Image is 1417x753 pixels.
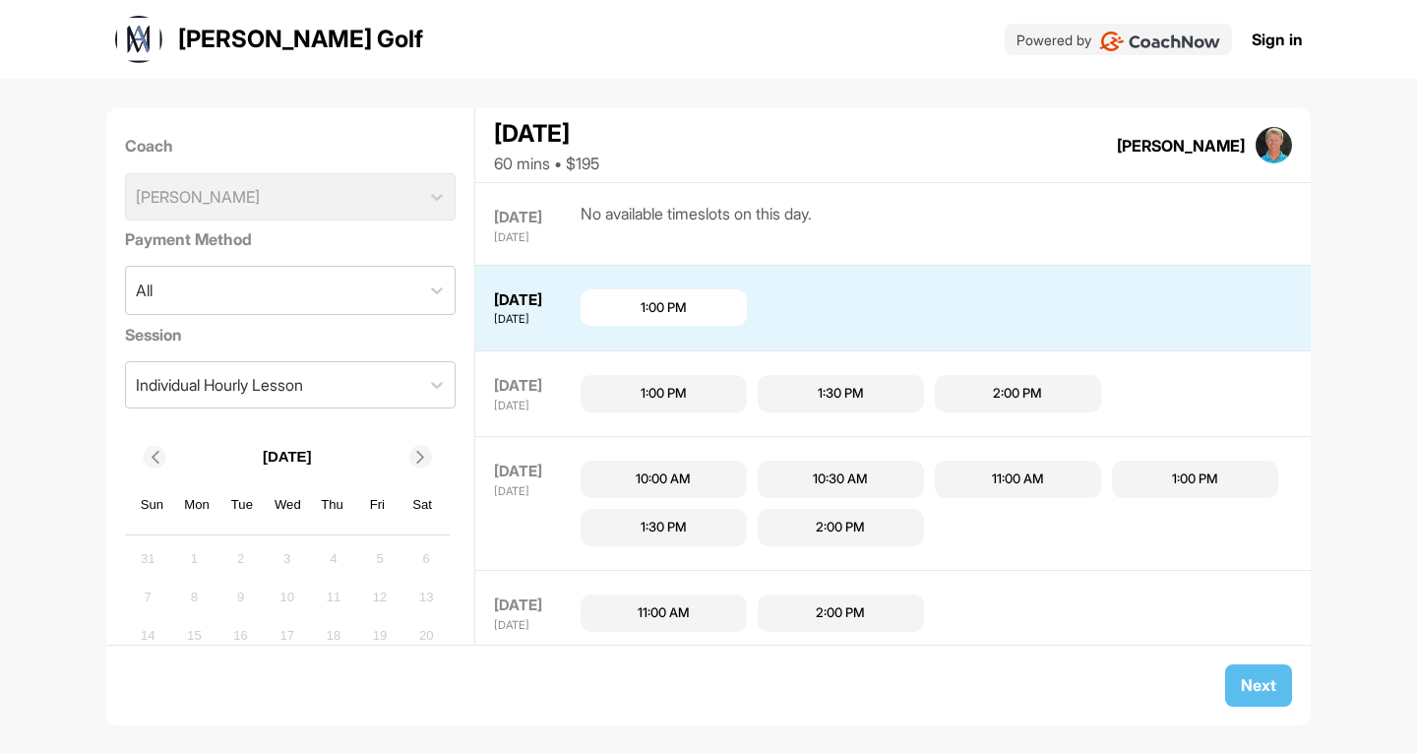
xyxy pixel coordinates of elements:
div: Not available Wednesday, September 17th, 2025 [273,620,302,650]
div: Not available Sunday, September 14th, 2025 [133,620,162,650]
div: Not available Monday, September 8th, 2025 [179,583,209,612]
div: Not available Friday, September 5th, 2025 [365,544,395,574]
img: CoachNow [1099,31,1220,51]
div: Fri [365,492,391,518]
div: 11:00 AM [638,603,690,623]
div: Individual Hourly Lesson [136,373,303,397]
span: Next [1241,675,1276,695]
div: [DATE] [494,289,576,312]
a: Sign in [1252,28,1303,51]
div: Not available Tuesday, September 9th, 2025 [226,583,256,612]
div: 11:00 AM [992,470,1044,489]
div: [DATE] [494,311,576,328]
div: [PERSON_NAME] [1117,134,1245,157]
label: Payment Method [125,227,457,251]
div: 1:30 PM [818,384,864,404]
div: 1:00 PM [641,298,687,318]
div: Not available Wednesday, September 3rd, 2025 [273,544,302,574]
div: Tue [229,492,255,518]
div: Not available Tuesday, September 2nd, 2025 [226,544,256,574]
div: Not available Saturday, September 13th, 2025 [411,583,441,612]
div: [DATE] [494,116,599,152]
div: [DATE] [494,229,576,246]
label: Session [125,323,457,346]
div: Not available Tuesday, September 16th, 2025 [226,620,256,650]
div: [DATE] [494,617,576,634]
div: Not available Monday, September 1st, 2025 [179,544,209,574]
div: 1:00 PM [1172,470,1218,489]
div: Not available Friday, September 19th, 2025 [365,620,395,650]
div: Sun [140,492,165,518]
div: Not available Thursday, September 11th, 2025 [319,583,348,612]
div: Not available Wednesday, September 10th, 2025 [273,583,302,612]
label: Coach [125,134,457,157]
div: No available timeslots on this day. [581,202,812,246]
div: 2:00 PM [816,518,865,537]
div: All [136,279,153,302]
div: Wed [275,492,300,518]
div: month 2025-09 [131,541,444,728]
img: logo [115,16,162,63]
div: Not available Sunday, September 7th, 2025 [133,583,162,612]
div: Not available Sunday, August 31st, 2025 [133,544,162,574]
div: Not available Saturday, September 20th, 2025 [411,620,441,650]
p: [DATE] [263,446,312,469]
p: [PERSON_NAME] Golf [178,22,423,57]
div: Not available Thursday, September 4th, 2025 [319,544,348,574]
div: 2:00 PM [993,384,1042,404]
div: 2:00 PM [816,603,865,623]
div: Mon [184,492,210,518]
div: Not available Monday, September 15th, 2025 [179,620,209,650]
div: Not available Thursday, September 18th, 2025 [319,620,348,650]
div: Not available Friday, September 12th, 2025 [365,583,395,612]
div: Thu [320,492,345,518]
div: 60 mins • $195 [494,152,599,175]
div: 10:30 AM [813,470,868,489]
div: Not available Saturday, September 6th, 2025 [411,544,441,574]
div: 10:00 AM [636,470,691,489]
div: 1:00 PM [641,384,687,404]
div: 1:30 PM [641,518,687,537]
div: [DATE] [494,375,576,398]
div: [DATE] [494,398,576,414]
div: [DATE] [494,483,576,500]
div: Sat [409,492,435,518]
div: [DATE] [494,461,576,483]
p: Powered by [1017,30,1091,50]
img: square_0c0145ea95d7b9812da7d8529ccd7d0e.jpg [1256,127,1293,164]
div: [DATE] [494,207,576,229]
button: Next [1225,664,1292,707]
div: [DATE] [494,595,576,617]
